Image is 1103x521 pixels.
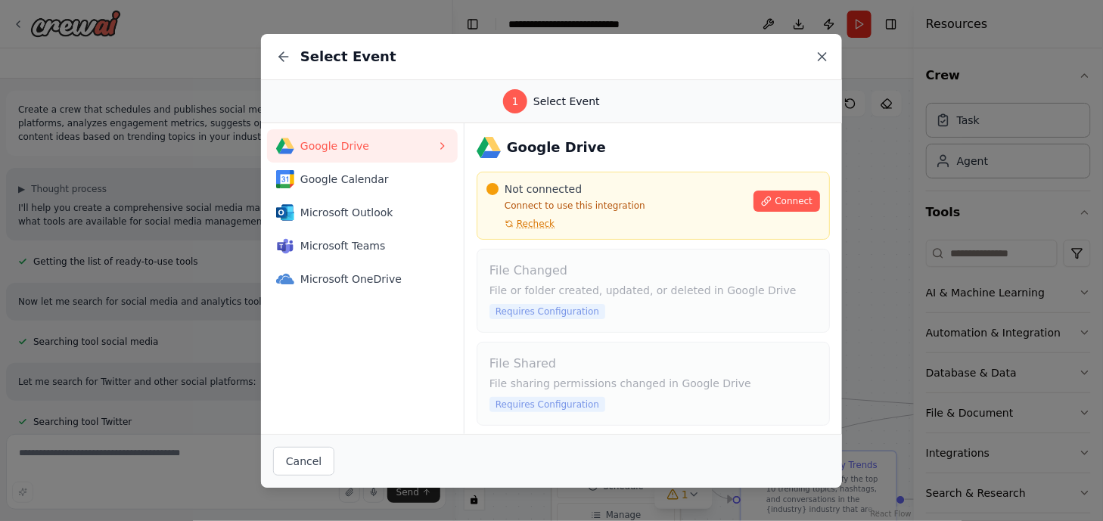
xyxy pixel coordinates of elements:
[533,94,600,109] span: Select Event
[300,46,396,67] h2: Select Event
[477,249,830,333] button: File ChangedFile or folder created, updated, or deleted in Google DriveRequires Configuration
[486,200,745,212] p: Connect to use this integration
[505,181,582,197] span: Not connected
[300,271,437,287] span: Microsoft OneDrive
[267,196,458,229] button: Microsoft OutlookMicrosoft Outlook
[477,342,830,426] button: File SharedFile sharing permissions changed in Google DriveRequires Configuration
[507,137,606,158] h3: Google Drive
[517,218,555,230] span: Recheck
[775,195,812,207] span: Connect
[267,229,458,262] button: Microsoft TeamsMicrosoft Teams
[267,129,458,163] button: Google DriveGoogle Drive
[503,89,527,113] div: 1
[276,270,294,288] img: Microsoft OneDrive
[276,237,294,255] img: Microsoft Teams
[267,262,458,296] button: Microsoft OneDriveMicrosoft OneDrive
[486,218,555,230] button: Recheck
[489,283,817,298] p: File or folder created, updated, or deleted in Google Drive
[489,262,817,280] h4: File Changed
[273,447,334,476] button: Cancel
[276,203,294,222] img: Microsoft Outlook
[267,163,458,196] button: Google CalendarGoogle Calendar
[489,376,817,391] p: File sharing permissions changed in Google Drive
[753,191,820,212] button: Connect
[489,304,605,319] span: Requires Configuration
[477,135,501,160] img: Google Drive
[300,172,437,187] span: Google Calendar
[300,205,437,220] span: Microsoft Outlook
[489,355,817,373] h4: File Shared
[300,238,437,253] span: Microsoft Teams
[300,138,437,154] span: Google Drive
[489,397,605,412] span: Requires Configuration
[276,137,294,155] img: Google Drive
[276,170,294,188] img: Google Calendar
